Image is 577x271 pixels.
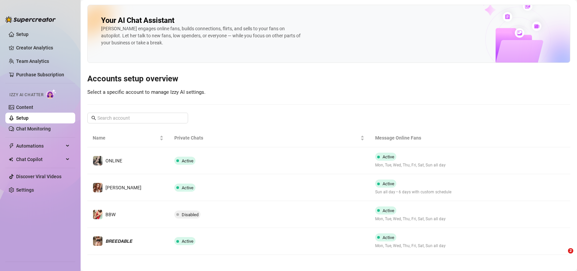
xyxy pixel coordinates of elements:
[9,92,43,98] span: Izzy AI Chatter
[16,174,61,179] a: Discover Viral Videos
[16,59,49,64] a: Team Analytics
[375,189,451,195] span: Sun all day • 6 days with custom schedule
[93,156,102,165] img: ONLINE
[169,129,369,147] th: Private Chats
[375,216,446,222] span: Mon, Tue, Wed, Thu, Fri, Sat, Sun all day
[87,129,169,147] th: Name
[370,129,503,147] th: Message Online Fans
[383,208,394,213] span: Active
[182,158,193,163] span: Active
[182,239,193,244] span: Active
[383,154,394,159] span: Active
[16,115,29,121] a: Setup
[383,181,394,186] span: Active
[101,16,174,25] h2: Your AI Chat Assistant
[87,89,206,95] span: Select a specific account to manage Izzy AI settings.
[105,212,116,217] span: BBW
[93,210,102,219] img: BBW
[93,134,158,142] span: Name
[375,162,446,168] span: Mon, Tue, Wed, Thu, Fri, Sat, Sun all day
[182,185,193,190] span: Active
[87,74,570,84] h3: Accounts setup overview
[568,248,573,254] span: 2
[9,157,13,162] img: Chat Copilot
[16,141,64,151] span: Automations
[16,187,34,193] a: Settings
[375,243,446,249] span: Mon, Tue, Wed, Thu, Fri, Sat, Sun all day
[91,116,96,120] span: search
[105,238,132,244] span: 𝘽𝙍𝙀𝙀𝘿𝘼𝘽𝙇𝙀
[16,69,70,80] a: Purchase Subscription
[97,114,179,122] input: Search account
[46,89,56,99] img: AI Chatter
[174,134,359,142] span: Private Chats
[93,236,102,246] img: 𝘽𝙍𝙀𝙀𝘿𝘼𝘽𝙇𝙀
[9,143,14,149] span: thunderbolt
[16,42,70,53] a: Creator Analytics
[5,16,56,23] img: logo-BBDzfeDw.svg
[105,158,122,163] span: ONLINE
[16,154,64,165] span: Chat Copilot
[101,25,303,46] div: [PERSON_NAME] engages online fans, builds connections, flirts, and sells to your fans on autopilo...
[93,183,102,192] img: 𝘼𝙇𝙄𝘾𝙀
[16,105,33,110] a: Content
[182,212,198,217] span: Disabled
[16,32,29,37] a: Setup
[16,126,51,131] a: Chat Monitoring
[383,235,394,240] span: Active
[554,248,570,264] iframe: Intercom live chat
[105,185,141,190] span: [PERSON_NAME]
